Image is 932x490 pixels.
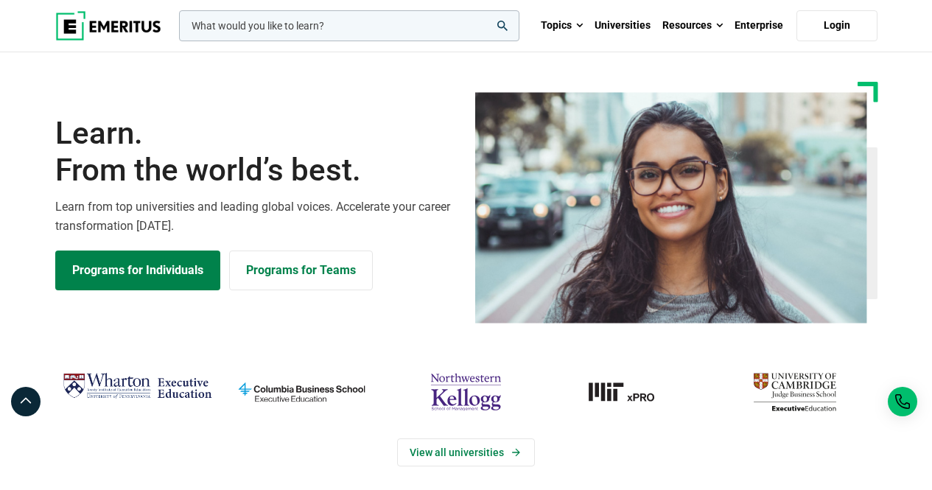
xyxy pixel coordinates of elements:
a: Explore Programs [55,251,220,290]
img: northwestern-kellogg [391,368,541,416]
a: Explore for Business [229,251,373,290]
input: woocommerce-product-search-field-0 [179,10,519,41]
p: Learn from top universities and leading global voices. Accelerate your career transformation [DATE]. [55,197,458,235]
h1: Learn. [55,115,458,189]
span: From the world’s best. [55,152,458,189]
img: cambridge-judge-business-school [720,368,869,416]
a: View Universities [397,438,535,466]
img: Learn from the world's best [475,92,867,323]
img: columbia-business-school [227,368,376,416]
a: MIT-xPRO [556,368,705,416]
a: Login [796,10,877,41]
img: Wharton Executive Education [63,368,212,405]
img: MIT xPRO [556,368,705,416]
